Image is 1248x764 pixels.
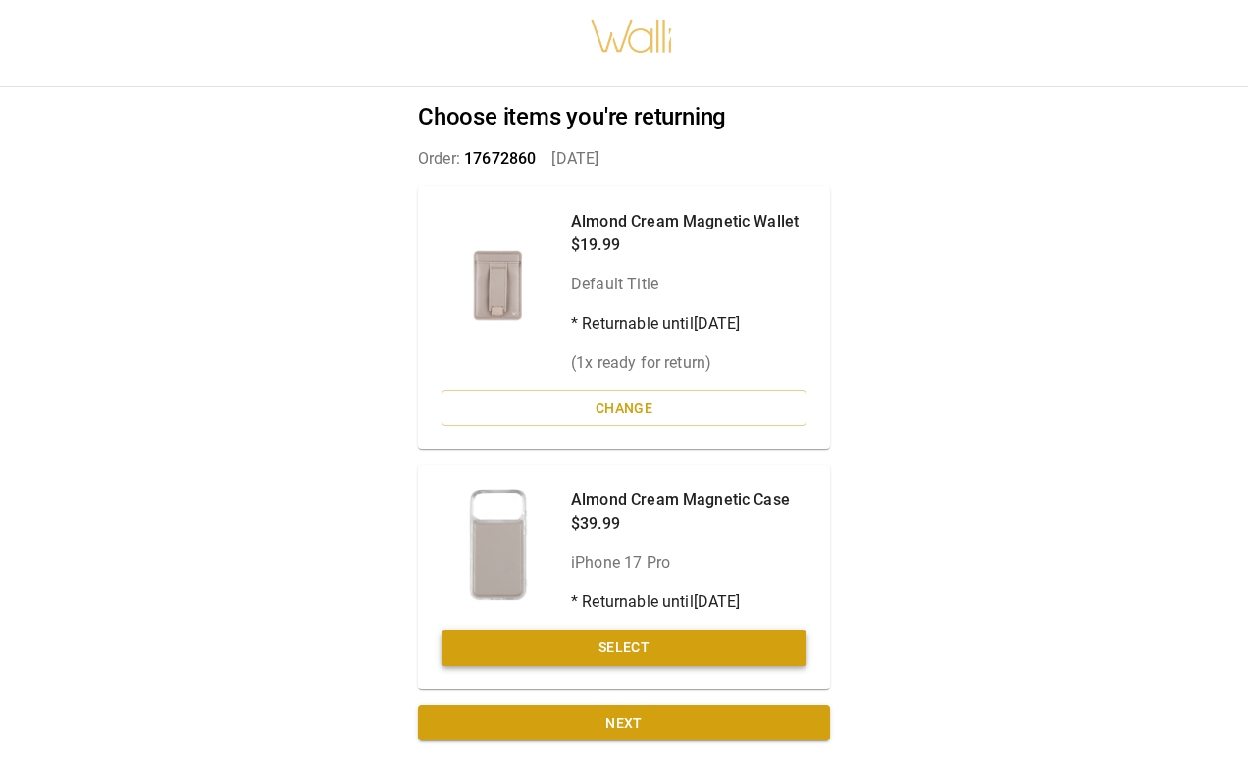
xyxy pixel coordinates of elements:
[418,147,830,171] p: Order: [DATE]
[442,390,806,427] button: Change
[571,351,799,375] p: ( 1 x ready for return)
[442,630,806,666] button: Select
[464,149,536,168] span: 17672860
[571,273,799,296] p: Default Title
[571,488,790,512] p: Almond Cream Magnetic Case
[571,512,790,535] p: $39.99
[571,233,799,257] p: $19.99
[571,312,799,335] p: * Returnable until [DATE]
[418,705,830,741] button: Next
[571,590,790,614] p: * Returnable until [DATE]
[571,551,790,575] p: iPhone 17 Pro
[418,103,830,131] h2: Choose items you're returning
[571,210,799,233] p: Almond Cream Magnetic Wallet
